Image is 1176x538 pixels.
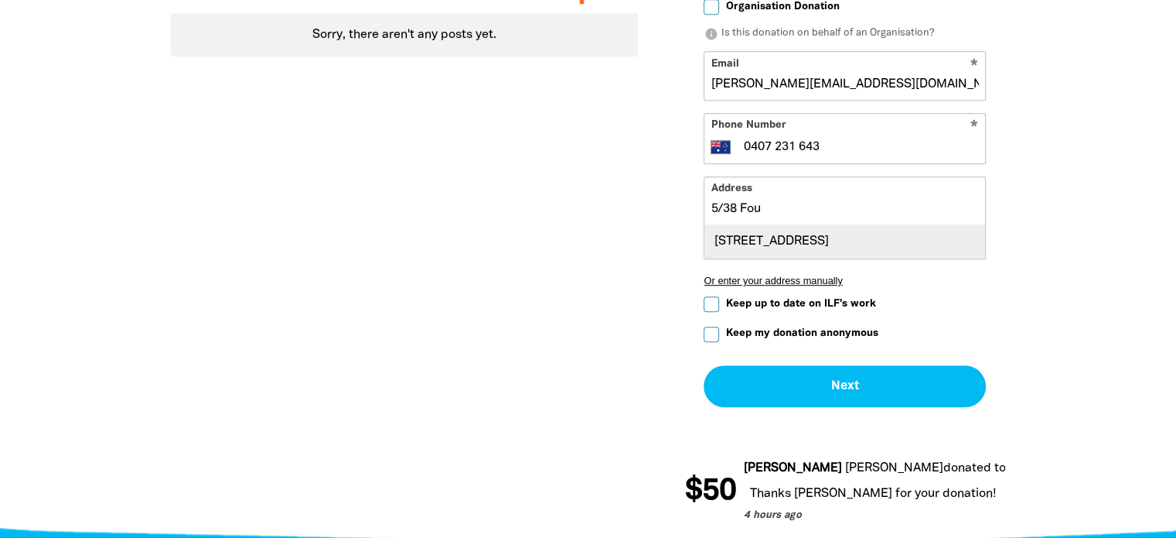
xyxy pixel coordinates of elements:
[704,296,719,312] input: Keep up to date on ILF's work
[941,463,1004,474] span: donated to
[741,463,840,474] em: [PERSON_NAME]
[684,459,1005,524] div: Donation stream
[704,225,985,259] div: [STREET_ADDRESS]
[843,463,941,474] em: [PERSON_NAME]
[704,275,986,286] button: Or enter your address manually
[704,365,986,407] button: Next
[683,476,734,507] span: $50
[171,13,639,57] div: Sorry, there aren't any posts yet.
[704,27,718,41] i: info
[725,296,875,311] span: Keep up to date on ILF's work
[704,26,986,42] p: Is this donation on behalf of an Organisation?
[725,326,878,341] span: Keep my donation anonymous
[171,13,639,57] div: Paginated content
[704,327,719,342] input: Keep my donation anonymous
[970,120,978,135] i: Required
